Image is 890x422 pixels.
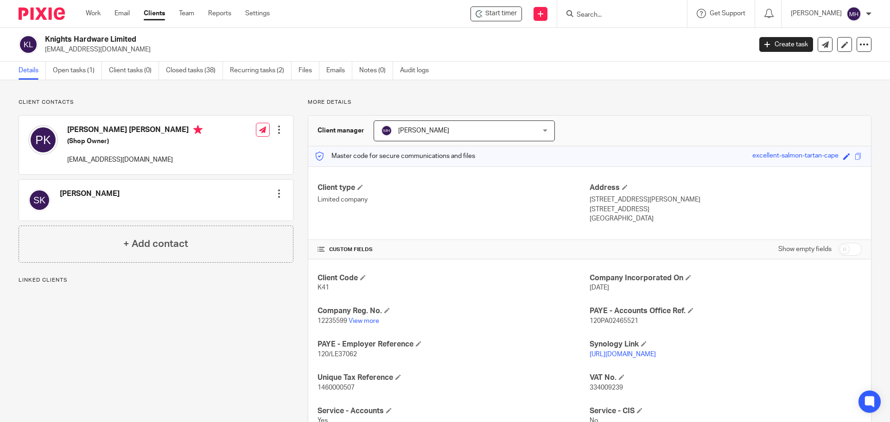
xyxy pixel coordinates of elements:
h4: Synology Link [590,340,862,349]
p: [PERSON_NAME] [791,9,842,18]
span: Start timer [485,9,517,19]
p: Limited company [318,195,590,204]
h4: Service - CIS [590,406,862,416]
h4: [PERSON_NAME] [60,189,120,199]
a: Audit logs [400,62,436,80]
a: Reports [208,9,231,18]
h4: Company Incorporated On [590,273,862,283]
img: svg%3E [28,125,58,155]
a: Team [179,9,194,18]
h4: PAYE - Employer Reference [318,340,590,349]
img: svg%3E [846,6,861,21]
h5: (Shop Owner) [67,137,203,146]
label: Show empty fields [778,245,832,254]
h4: VAT No. [590,373,862,383]
a: Settings [245,9,270,18]
span: [PERSON_NAME] [398,127,449,134]
div: excellent-salmon-tartan-cape [752,151,839,162]
span: [DATE] [590,284,609,291]
a: Clients [144,9,165,18]
span: 334009239 [590,384,623,391]
p: Client contacts [19,99,293,106]
p: [EMAIL_ADDRESS][DOMAIN_NAME] [45,45,745,54]
h4: + Add contact [123,237,188,251]
a: View more [349,318,379,324]
h4: [PERSON_NAME] [PERSON_NAME] [67,125,203,137]
span: 120/LE37062 [318,351,357,358]
h4: Client Code [318,273,590,283]
p: [STREET_ADDRESS] [590,205,862,214]
p: [EMAIL_ADDRESS][DOMAIN_NAME] [67,155,203,164]
h4: Service - Accounts [318,406,590,416]
a: Notes (0) [359,62,393,80]
span: Get Support [710,10,745,17]
div: Knights Hardware Limited [470,6,522,21]
a: Files [299,62,319,80]
img: svg%3E [381,125,392,136]
a: Closed tasks (38) [166,62,223,80]
a: Email [114,9,130,18]
img: svg%3E [28,189,51,211]
a: Recurring tasks (2) [230,62,292,80]
a: [URL][DOMAIN_NAME] [590,351,656,358]
a: Details [19,62,46,80]
a: Open tasks (1) [53,62,102,80]
h4: CUSTOM FIELDS [318,246,590,253]
p: Linked clients [19,277,293,284]
a: Work [86,9,101,18]
img: Pixie [19,7,65,20]
a: Emails [326,62,352,80]
span: 12235599 [318,318,347,324]
p: More details [308,99,871,106]
h4: Unique Tax Reference [318,373,590,383]
input: Search [576,11,659,19]
h2: Knights Hardware Limited [45,35,605,44]
p: Master code for secure communications and files [315,151,475,161]
h4: Address [590,183,862,193]
h4: PAYE - Accounts Office Ref. [590,306,862,316]
a: Client tasks (0) [109,62,159,80]
h4: Client type [318,183,590,193]
span: 1460000507 [318,384,355,391]
p: [STREET_ADDRESS][PERSON_NAME] [590,195,862,204]
img: svg%3E [19,35,38,54]
a: Create task [759,37,813,52]
h3: Client manager [318,126,364,135]
i: Primary [193,125,203,134]
p: [GEOGRAPHIC_DATA] [590,214,862,223]
h4: Company Reg. No. [318,306,590,316]
span: K41 [318,284,329,291]
span: 120PA02465521 [590,318,638,324]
